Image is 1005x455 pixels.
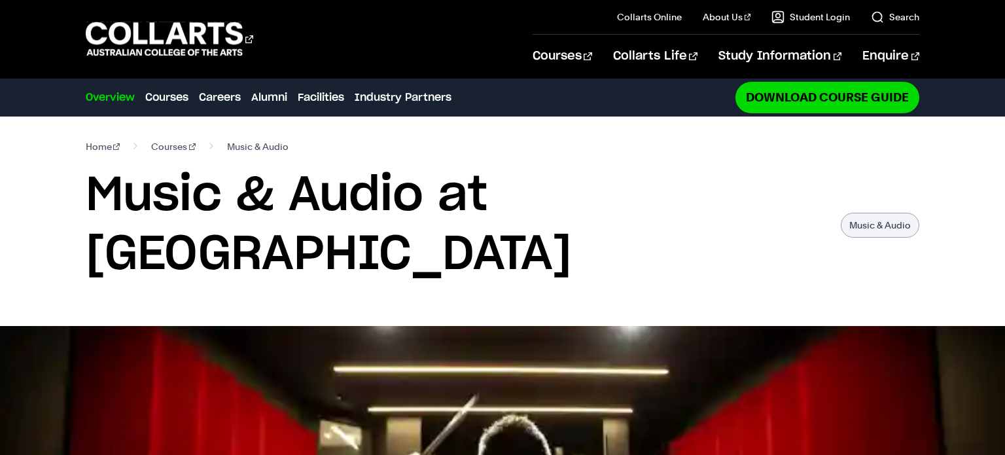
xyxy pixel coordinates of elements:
a: About Us [703,10,751,24]
a: Careers [199,90,241,105]
p: Music & Audio [841,213,919,238]
a: Facilities [298,90,344,105]
a: Download Course Guide [735,82,919,113]
a: Study Information [718,35,841,78]
a: Courses [145,90,188,105]
a: Collarts Life [613,35,697,78]
a: Collarts Online [617,10,682,24]
a: Enquire [862,35,919,78]
a: Alumni [251,90,287,105]
span: Music & Audio [227,137,289,156]
a: Home [86,137,120,156]
a: Industry Partners [355,90,451,105]
div: Go to homepage [86,20,253,58]
a: Student Login [771,10,850,24]
h1: Music & Audio at [GEOGRAPHIC_DATA] [86,166,828,284]
a: Search [871,10,919,24]
a: Courses [151,137,196,156]
a: Overview [86,90,135,105]
a: Courses [533,35,592,78]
